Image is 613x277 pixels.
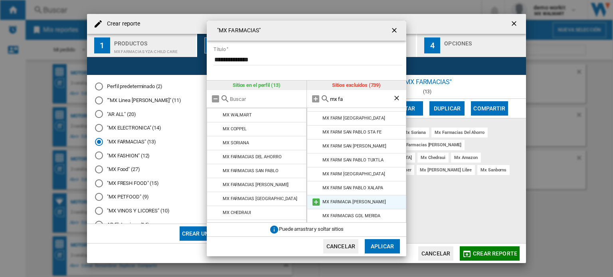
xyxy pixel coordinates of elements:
[279,226,344,232] span: Puede arrastrar y soltar sitios
[230,96,303,102] input: Buscar
[223,182,289,187] div: MX FARMACIAS [PERSON_NAME]
[393,94,402,104] ng-md-icon: Borrar búsqueda
[387,23,403,39] button: getI18NText('BUTTONS.CLOSE_DIALOG')
[311,94,320,104] md-icon: Añadir todos
[323,239,358,253] button: Cancelar
[223,126,247,132] div: MX COPPEL
[322,213,380,218] div: MX FARMACIAS GDL MERIDA
[223,168,279,173] div: MX FARMACIAS SAN PABLO
[211,94,220,104] md-icon: Quitar todo
[322,130,382,135] div: MX FARM SAN PABLO STA FE
[365,239,400,253] button: Aplicar
[213,27,261,35] h4: "MX FARMACIAS"
[330,96,393,102] input: Buscar
[322,116,385,121] div: MX FARM [GEOGRAPHIC_DATA]
[390,26,400,36] ng-md-icon: getI18NText('BUTTONS.CLOSE_DIALOG')
[322,157,384,163] div: MX FARM SAN PABLO TUXTLA
[322,199,386,204] div: MX FARMACIA [PERSON_NAME]
[322,143,386,149] div: MX FARM SAN [PERSON_NAME]
[223,210,251,215] div: MX CHEDRAUI
[223,196,297,201] div: MX FARMACIAS [GEOGRAPHIC_DATA]
[207,81,306,90] div: Sitios en el perfil (13)
[223,112,252,118] div: MX WALMART
[223,154,282,159] div: MX FARMACIAS DEL AHORRO
[223,140,249,145] div: MX SORIANA
[322,185,383,191] div: MX FARM SAN PABLO XALAPA
[307,81,407,90] div: Sitios excluidos (739)
[322,171,385,177] div: MX FARM [GEOGRAPHIC_DATA]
